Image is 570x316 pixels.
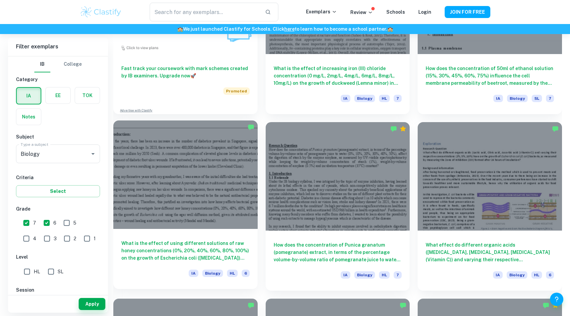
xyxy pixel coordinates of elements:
[94,235,96,242] span: 1
[354,271,375,279] span: Biology
[341,271,350,279] span: IA
[400,302,406,309] img: Marked
[426,241,554,263] h6: What effect do different organic acids ([MEDICAL_DATA], [MEDICAL_DATA], [MEDICAL_DATA] (Vitamin C...
[394,271,402,279] span: 7
[379,271,390,279] span: HL
[73,219,76,227] span: 5
[552,125,559,132] img: Marked
[120,108,152,113] a: Advertise with Clastify
[16,133,100,140] h6: Subject
[202,270,223,277] span: Biology
[34,268,40,275] span: HL
[507,271,527,279] span: Biology
[16,286,100,294] h6: Session
[387,26,393,32] span: 🏫
[121,65,250,79] h6: Fast track your coursework with mark schemes created by IB examiners. Upgrade now
[16,174,100,181] h6: Criteria
[445,6,490,18] button: JOIN FOR FREE
[88,149,98,159] button: Open
[546,271,554,279] span: 6
[546,95,554,102] span: 7
[17,88,41,104] button: IA
[227,270,238,277] span: HL
[400,125,406,132] div: Premium
[54,235,57,242] span: 3
[8,37,108,56] h6: Filter exemplars
[354,95,375,102] span: Biology
[223,87,250,95] span: Promoted
[552,302,559,309] div: Premium
[79,298,105,310] button: Apply
[16,253,100,261] h6: Level
[248,302,254,309] img: Marked
[266,122,410,290] a: How does the concentration of Punica granatum (pomegranate) extract, in terms of the percentage v...
[493,95,503,102] span: IA
[274,65,402,87] h6: What is the effect of increasing iron (III) chloride concentration (0 mg/L, 2mg/L, 4mg/L, 6mg/L, ...
[33,219,36,227] span: 7
[46,87,70,103] button: EE
[531,271,542,279] span: HL
[532,95,542,102] span: SL
[418,9,431,15] a: Login
[341,95,350,102] span: IA
[418,122,562,290] a: What effect do different organic acids ([MEDICAL_DATA], [MEDICAL_DATA], [MEDICAL_DATA] (Vitamin C...
[177,26,183,32] span: 🏫
[379,95,390,102] span: HL
[284,26,295,32] a: here
[550,293,563,306] button: Help and Feedback
[543,302,549,309] img: Marked
[394,95,402,102] span: 7
[248,124,254,130] img: Marked
[53,219,56,227] span: 6
[350,9,373,16] p: Review
[34,56,82,72] div: Filter type choice
[306,8,337,15] p: Exemplars
[21,141,48,147] label: Type a subject
[75,87,100,103] button: TOK
[16,205,100,213] h6: Grade
[242,270,250,277] span: 6
[507,95,528,102] span: Biology
[189,270,198,277] span: IA
[386,9,405,15] a: Schools
[190,73,196,78] span: 🚀
[121,240,250,262] h6: What is the effect of using different solutions of raw honey concentrations (0%, 20%, 40%, 60%, 8...
[80,5,122,19] img: Clastify logo
[64,56,82,72] button: College
[1,25,569,33] h6: We just launched Clastify for Schools. Click to learn how to become a school partner.
[34,56,50,72] button: IB
[493,271,503,279] span: IA
[16,185,100,197] button: Select
[16,76,100,83] h6: Category
[33,235,36,242] span: 4
[274,241,402,263] h6: How does the concentration of Punica granatum (pomegranate) extract, in terms of the percentage v...
[16,109,41,125] button: Notes
[113,122,258,290] a: What is the effect of using different solutions of raw honey concentrations (0%, 20%, 40%, 60%, 8...
[426,65,554,87] h6: How does the concentration of 50ml of ethanol solution (15%, 30%, 45%, 60%, 75%) influence the ce...
[58,268,63,275] span: SL
[150,3,260,21] input: Search for any exemplars...
[390,125,397,132] img: Marked
[74,235,76,242] span: 2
